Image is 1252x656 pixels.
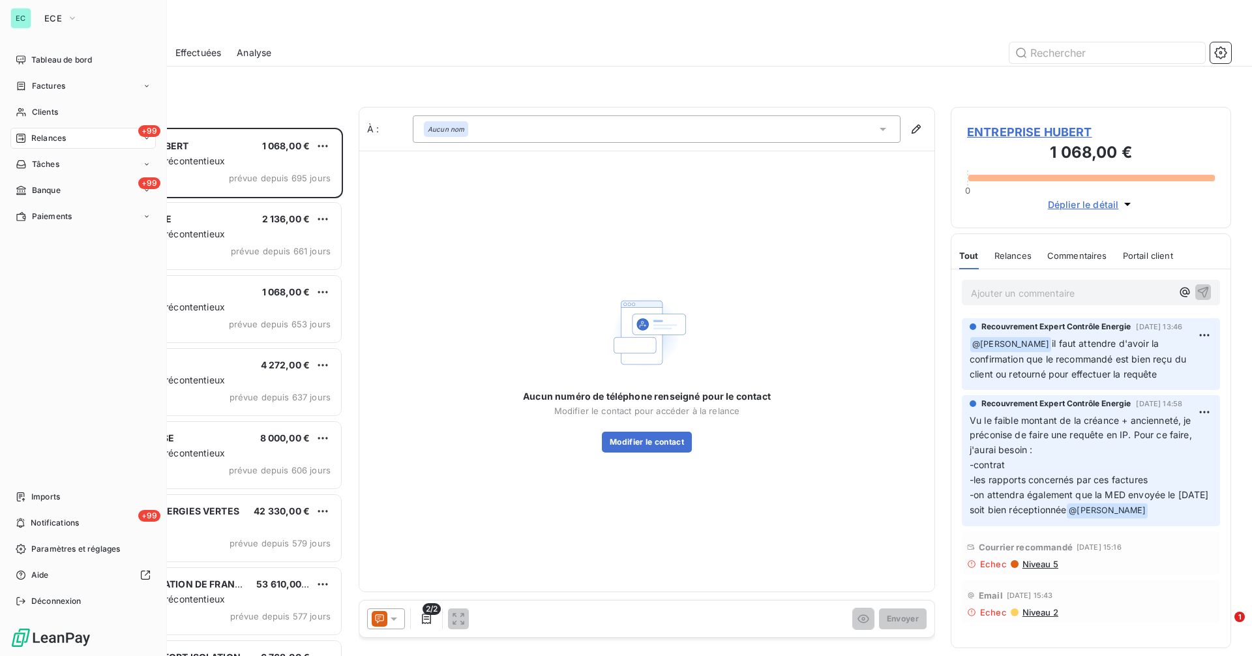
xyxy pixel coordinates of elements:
[32,80,65,92] span: Factures
[1021,607,1058,618] span: Niveau 2
[31,543,120,555] span: Paramètres et réglages
[965,185,970,196] span: 0
[31,491,60,503] span: Imports
[980,559,1007,569] span: Echec
[979,542,1073,552] span: Courrier recommandé
[63,128,343,656] div: grid
[229,465,331,475] span: prévue depuis 606 jours
[554,406,740,416] span: Modifier le contact pour accéder à la relance
[970,415,1212,515] span: Vu le faible montant de la créance + ancienneté, je préconise de faire une requête en IP. Pour ce...
[1009,42,1205,63] input: Rechercher
[10,8,31,29] div: EC
[175,46,222,59] span: Effectuées
[32,158,59,170] span: Tâches
[32,211,72,222] span: Paiements
[959,250,979,261] span: Tout
[229,319,331,329] span: prévue depuis 653 jours
[602,432,692,453] button: Modifier le contact
[138,125,160,137] span: +99
[138,177,160,189] span: +99
[31,569,49,581] span: Aide
[879,608,927,629] button: Envoyer
[981,321,1131,333] span: Recouvrement Expert Contrôle Energie
[138,510,160,522] span: +99
[254,505,310,516] span: 42 330,00 €
[1067,503,1148,518] span: @ [PERSON_NAME]
[1077,543,1122,551] span: [DATE] 15:16
[32,106,58,118] span: Clients
[230,611,331,621] span: prévue depuis 577 jours
[1007,591,1053,599] span: [DATE] 15:43
[605,291,689,374] img: Empty state
[980,607,1007,618] span: Echec
[1136,400,1182,408] span: [DATE] 14:58
[1123,250,1173,261] span: Portail client
[31,132,66,144] span: Relances
[1208,612,1239,643] iframe: Intercom live chat
[229,173,331,183] span: prévue depuis 695 jours
[261,359,310,370] span: 4 272,00 €
[994,250,1032,261] span: Relances
[1048,198,1119,211] span: Déplier le détail
[367,123,413,136] label: À :
[31,54,92,66] span: Tableau de bord
[262,286,310,297] span: 1 068,00 €
[31,595,82,607] span: Déconnexion
[970,338,1189,380] span: il faut attendre d'avoir la confirmation que le recommandé est bien reçu du client ou retourné po...
[44,13,62,23] span: ECE
[256,578,310,589] span: 53 610,00 €
[970,337,1051,352] span: @ [PERSON_NAME]
[31,517,79,529] span: Notifications
[230,538,331,548] span: prévue depuis 579 jours
[230,392,331,402] span: prévue depuis 637 jours
[260,432,310,443] span: 8 000,00 €
[1021,559,1058,569] span: Niveau 5
[32,185,61,196] span: Banque
[1047,250,1107,261] span: Commentaires
[10,565,156,586] a: Aide
[967,141,1215,167] h3: 1 068,00 €
[981,398,1131,410] span: Recouvrement Expert Contrôle Energie
[967,123,1215,141] span: ENTREPRISE HUBERT
[979,590,1003,601] span: Email
[10,627,91,648] img: Logo LeanPay
[423,603,441,615] span: 2/2
[262,213,310,224] span: 2 136,00 €
[231,246,331,256] span: prévue depuis 661 jours
[92,578,247,589] span: SOLUTION ISOLATION DE FRANCE
[1234,612,1245,622] span: 1
[428,125,464,134] em: Aucun nom
[1136,323,1182,331] span: [DATE] 13:46
[1044,197,1139,212] button: Déplier le détail
[523,390,771,403] span: Aucun numéro de téléphone renseigné pour le contact
[237,46,271,59] span: Analyse
[262,140,310,151] span: 1 068,00 €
